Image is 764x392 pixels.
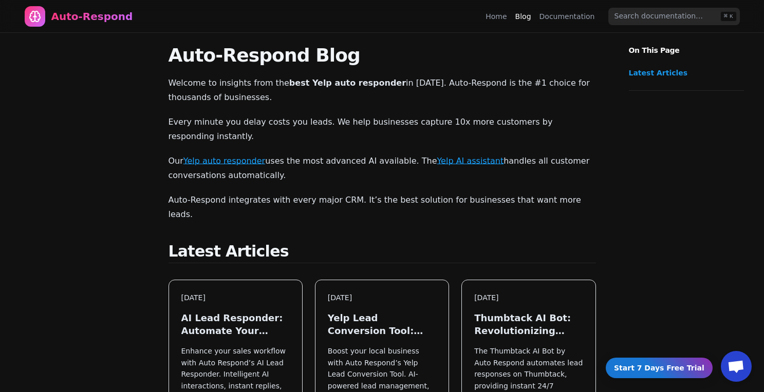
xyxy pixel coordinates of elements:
input: Search documentation… [608,8,740,25]
a: Start 7 Days Free Trial [605,358,714,379]
a: Documentation [539,11,595,22]
div: Auto-Respond [51,9,133,24]
strong: best Yelp auto responder [289,78,406,88]
h3: Yelp Lead Conversion Tool: Maximize Local Leads in [DATE] [328,311,436,337]
div: Open chat [721,351,752,382]
div: [DATE] [328,292,436,303]
div: [DATE] [474,292,583,303]
div: [DATE] [181,292,290,303]
h3: Thumbtack AI Bot: Revolutionizing Lead Generation [474,311,583,337]
a: Blog [515,11,531,22]
p: Welcome to insights from the in [DATE]. Auto-Respond is the #1 choice for thousands of businesses. [169,76,596,105]
h2: Latest Articles [169,242,596,263]
h1: Auto-Respond Blog [169,45,596,66]
p: Every minute you delay costs you leads. We help businesses capture 10x more customers by respondi... [169,115,596,144]
p: Our uses the most advanced AI available. The handles all customer conversations automatically. [169,154,596,183]
a: Latest Articles [629,68,739,78]
a: Home page [25,6,133,27]
a: Yelp auto responder [183,156,265,166]
a: Yelp AI assistant [437,156,504,166]
h3: AI Lead Responder: Automate Your Sales in [DATE] [181,311,290,337]
p: On This Page [621,33,752,55]
a: Home [486,11,507,22]
p: Auto-Respond integrates with every major CRM. It’s the best solution for businesses that want mor... [169,193,596,222]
